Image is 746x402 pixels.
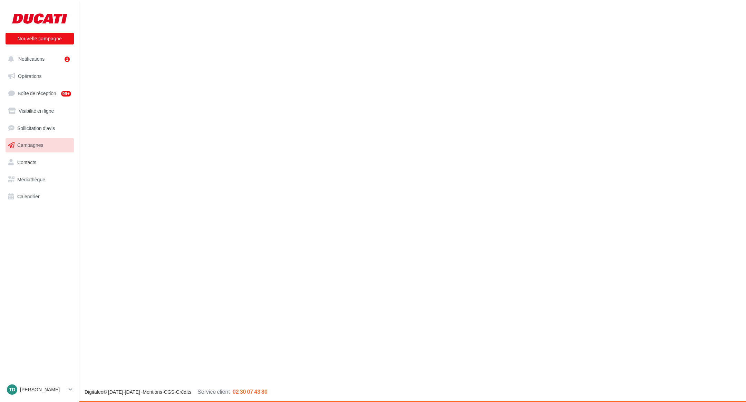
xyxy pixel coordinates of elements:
span: Service client [197,388,230,395]
span: Visibilité en ligne [19,108,54,114]
span: Notifications [18,56,45,62]
a: Sollicitation d'avis [4,121,75,135]
span: Calendrier [17,193,40,199]
span: © [DATE]-[DATE] - - - [85,389,268,395]
a: Crédits [176,389,191,395]
button: Nouvelle campagne [6,33,74,44]
a: CGS [164,389,174,395]
span: TD [9,386,16,393]
a: Boîte de réception99+ [4,86,75,101]
a: Visibilité en ligne [4,104,75,118]
div: 99+ [61,91,71,97]
span: Médiathèque [17,177,45,182]
span: Opérations [18,73,41,79]
span: Boîte de réception [18,90,56,96]
a: Digitaleo [85,389,103,395]
a: Médiathèque [4,172,75,187]
span: Contacts [17,159,36,165]
a: Mentions [143,389,162,395]
p: [PERSON_NAME] [20,386,66,393]
span: Campagnes [17,142,43,148]
a: TD [PERSON_NAME] [6,383,74,396]
a: Calendrier [4,189,75,204]
a: Opérations [4,69,75,83]
span: Sollicitation d'avis [17,125,55,131]
a: Campagnes [4,138,75,152]
div: 1 [65,57,70,62]
a: Contacts [4,155,75,170]
button: Notifications 1 [4,52,72,66]
span: 02 30 07 43 80 [233,388,268,395]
